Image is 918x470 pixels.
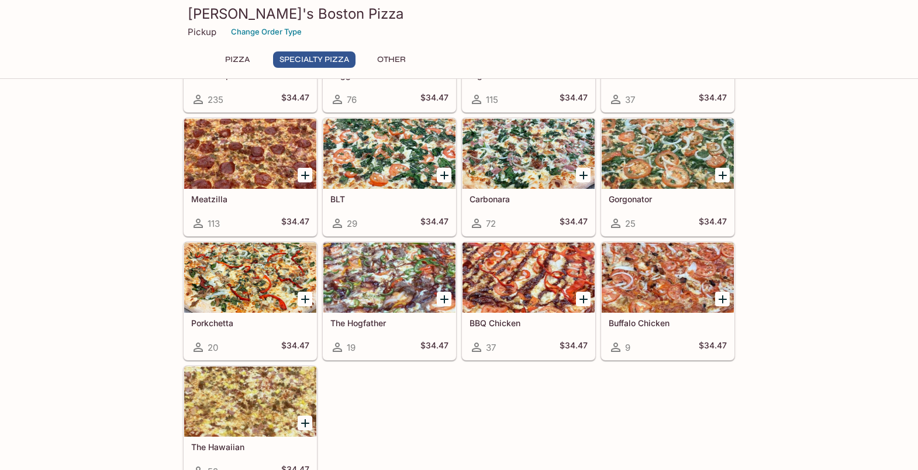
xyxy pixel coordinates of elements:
h5: $34.47 [560,340,588,354]
h5: $34.47 [699,92,727,106]
a: Buffalo Chicken9$34.47 [601,242,734,360]
h5: $34.47 [420,340,448,354]
h5: $34.47 [281,216,309,230]
span: 29 [347,218,357,229]
span: 37 [486,342,496,353]
span: 19 [347,342,356,353]
h5: $34.47 [560,216,588,230]
div: BLT [323,119,455,189]
a: BBQ Chicken37$34.47 [462,242,595,360]
h3: [PERSON_NAME]'s Boston Pizza [188,5,730,23]
button: Pizza [211,51,264,68]
span: 115 [486,94,498,105]
h5: $34.47 [420,92,448,106]
a: BLT29$34.47 [323,118,456,236]
div: Meatzilla [184,119,316,189]
div: BBQ Chicken [463,243,595,313]
span: 25 [625,218,636,229]
span: 9 [625,342,630,353]
h5: $34.47 [281,92,309,106]
h5: $34.47 [560,92,588,106]
h5: BLT [330,194,448,204]
h5: Carbonara [470,194,588,204]
div: Gorgonator [602,119,734,189]
p: Pickup [188,26,216,37]
h5: Meatzilla [191,194,309,204]
a: Porkchetta20$34.47 [184,242,317,360]
button: Add BLT [437,168,451,182]
span: 20 [208,342,218,353]
h5: Gorgonator [609,194,727,204]
a: Gorgonator25$34.47 [601,118,734,236]
h5: Porkchetta [191,318,309,328]
a: Carbonara72$34.47 [462,118,595,236]
span: 72 [486,218,496,229]
button: Add BBQ Chicken [576,292,591,306]
button: Other [365,51,417,68]
button: Add Gorgonator [715,168,730,182]
h5: $34.47 [699,340,727,354]
div: The Hawaiian [184,367,316,437]
a: Meatzilla113$34.47 [184,118,317,236]
h5: The Hawaiian [191,442,309,452]
h5: The Hogfather [330,318,448,328]
span: 37 [625,94,635,105]
h5: $34.47 [281,340,309,354]
div: Carbonara [463,119,595,189]
span: 235 [208,94,223,105]
span: 76 [347,94,357,105]
div: Porkchetta [184,243,316,313]
span: 113 [208,218,220,229]
button: Add Meatzilla [298,168,312,182]
button: Add The Hawaiian [298,416,312,430]
button: Add The Hogfather [437,292,451,306]
div: The Hogfather [323,243,455,313]
h5: $34.47 [699,216,727,230]
button: Change Order Type [226,23,307,41]
a: The Hogfather19$34.47 [323,242,456,360]
button: Add Carbonara [576,168,591,182]
button: Add Buffalo Chicken [715,292,730,306]
button: Specialty Pizza [273,51,356,68]
h5: BBQ Chicken [470,318,588,328]
div: Buffalo Chicken [602,243,734,313]
h5: Buffalo Chicken [609,318,727,328]
button: Add Porkchetta [298,292,312,306]
h5: $34.47 [420,216,448,230]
